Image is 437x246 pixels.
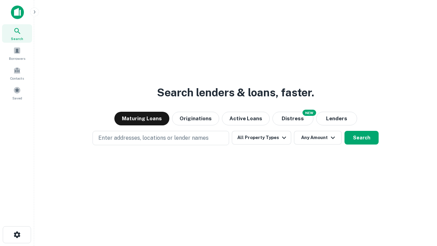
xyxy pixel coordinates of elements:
[157,84,314,101] h3: Search lenders & loans, faster.
[2,64,32,82] a: Contacts
[12,95,22,101] span: Saved
[272,112,313,125] button: Search distressed loans with lien and other non-mortgage details.
[10,76,24,81] span: Contacts
[98,134,209,142] p: Enter addresses, locations or lender names
[2,44,32,63] a: Borrowers
[222,112,270,125] button: Active Loans
[9,56,25,61] span: Borrowers
[302,110,316,116] div: NEW
[172,112,219,125] button: Originations
[11,5,24,19] img: capitalize-icon.png
[316,112,357,125] button: Lenders
[114,112,169,125] button: Maturing Loans
[344,131,379,145] button: Search
[2,84,32,102] a: Saved
[11,36,23,41] span: Search
[232,131,291,145] button: All Property Types
[93,131,229,145] button: Enter addresses, locations or lender names
[403,191,437,224] iframe: Chat Widget
[294,131,342,145] button: Any Amount
[2,24,32,43] a: Search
